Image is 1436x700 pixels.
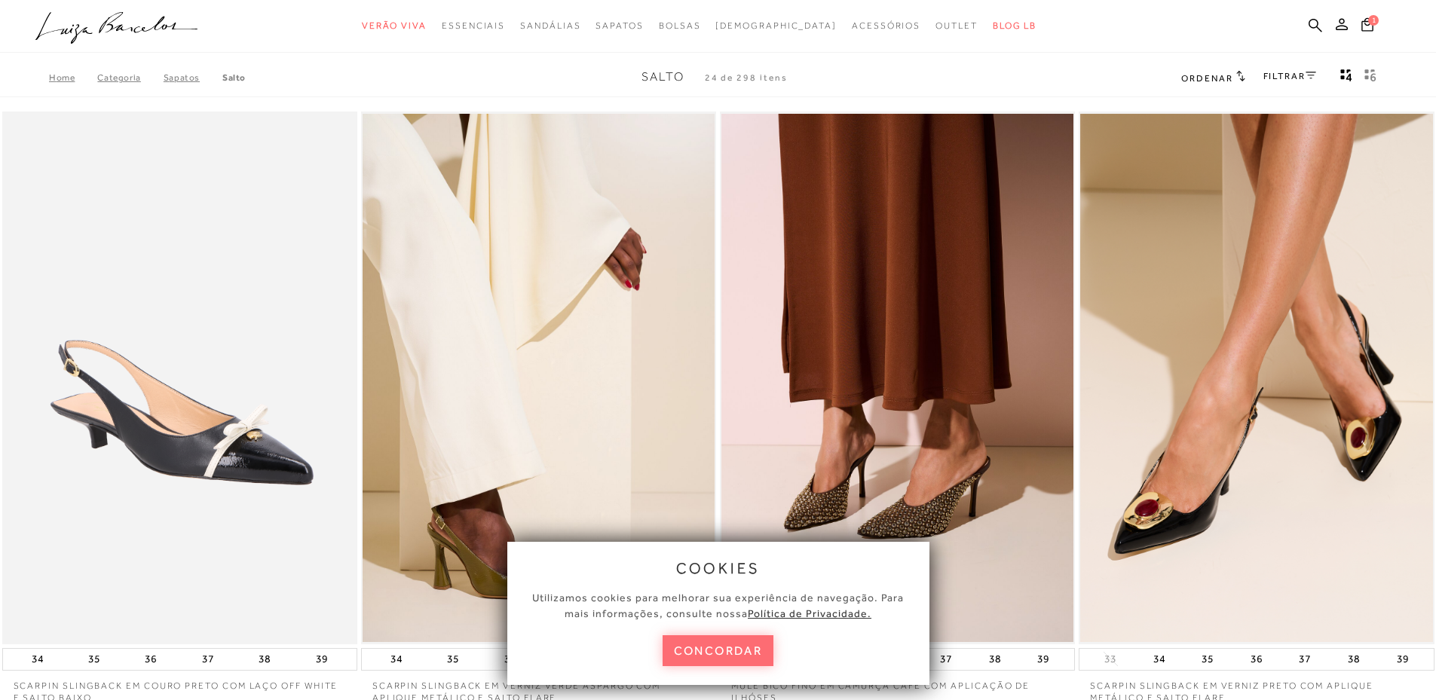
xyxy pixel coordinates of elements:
button: 1 [1357,17,1378,37]
span: Sapatos [596,20,643,31]
button: 37 [935,649,957,670]
button: Mostrar 4 produtos por linha [1336,68,1357,87]
button: concordar [663,635,774,666]
button: 36 [1246,649,1267,670]
button: gridText6Desc [1360,68,1381,87]
button: 34 [1149,649,1170,670]
span: BLOG LB [993,20,1036,31]
a: categoryNavScreenReaderText [852,12,920,40]
span: Utilizamos cookies para melhorar sua experiência de navegação. Para mais informações, consulte nossa [532,591,904,619]
a: categoryNavScreenReaderText [362,12,427,40]
button: 37 [1294,649,1315,670]
img: MULE BICO FINO EM CAMURÇA CAFÉ COM APLICAÇÃO DE ILHÓSES [721,114,1073,642]
span: Bolsas [659,20,701,31]
span: 24 de 298 itens [705,72,788,83]
a: Sapatos [164,72,222,83]
a: categoryNavScreenReaderText [659,12,701,40]
a: SCARPIN SLINGBACK EM VERNIZ PRETO COM APLIQUE METÁLICO E SALTO FLARE SCARPIN SLINGBACK EM VERNIZ ... [1080,114,1432,642]
span: [DEMOGRAPHIC_DATA] [715,20,837,31]
a: Home [49,72,97,83]
button: 38 [984,649,1006,670]
button: 37 [197,649,219,670]
button: 36 [140,649,161,670]
span: Essenciais [442,20,505,31]
span: Ordenar [1181,73,1232,84]
button: 38 [1343,649,1364,670]
span: Outlet [935,20,978,31]
img: SCARPIN SLINGBACK EM VERNIZ PRETO COM APLIQUE METÁLICO E SALTO FLARE [1080,114,1432,642]
a: Categoria [97,72,163,83]
button: 35 [1197,649,1218,670]
button: 34 [386,649,407,670]
span: Salto [641,70,684,84]
button: 39 [311,649,332,670]
span: Sandálias [520,20,580,31]
a: categoryNavScreenReaderText [520,12,580,40]
a: SCARPIN SLINGBACK EM VERNIZ VERDE ASPARGO COM APLIQUE METÁLICO E SALTO FLARE SCARPIN SLINGBACK EM... [363,114,715,642]
a: Salto [222,72,246,83]
button: 35 [442,649,464,670]
a: categoryNavScreenReaderText [596,12,643,40]
img: SCARPIN SLINGBACK EM COURO PRETO COM LAÇO OFF WHITE E SALTO BAIXO [4,114,356,642]
a: categoryNavScreenReaderText [442,12,505,40]
button: 39 [1392,649,1413,670]
button: 33 [1100,652,1121,666]
a: noSubCategoriesText [715,12,837,40]
button: 38 [254,649,275,670]
img: SCARPIN SLINGBACK EM VERNIZ VERDE ASPARGO COM APLIQUE METÁLICO E SALTO FLARE [363,114,715,642]
span: cookies [676,560,761,576]
a: categoryNavScreenReaderText [935,12,978,40]
span: Acessórios [852,20,920,31]
a: BLOG LB [993,12,1036,40]
button: 39 [1033,649,1054,670]
a: SCARPIN SLINGBACK EM COURO PRETO COM LAÇO OFF WHITE E SALTO BAIXO SCARPIN SLINGBACK EM COURO PRET... [4,114,356,642]
button: 35 [84,649,105,670]
button: 34 [27,649,48,670]
a: MULE BICO FINO EM CAMURÇA CAFÉ COM APLICAÇÃO DE ILHÓSES MULE BICO FINO EM CAMURÇA CAFÉ COM APLICA... [721,114,1073,642]
a: Política de Privacidade. [748,607,871,619]
span: 1 [1368,15,1379,26]
span: Verão Viva [362,20,427,31]
a: FILTRAR [1263,71,1316,81]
